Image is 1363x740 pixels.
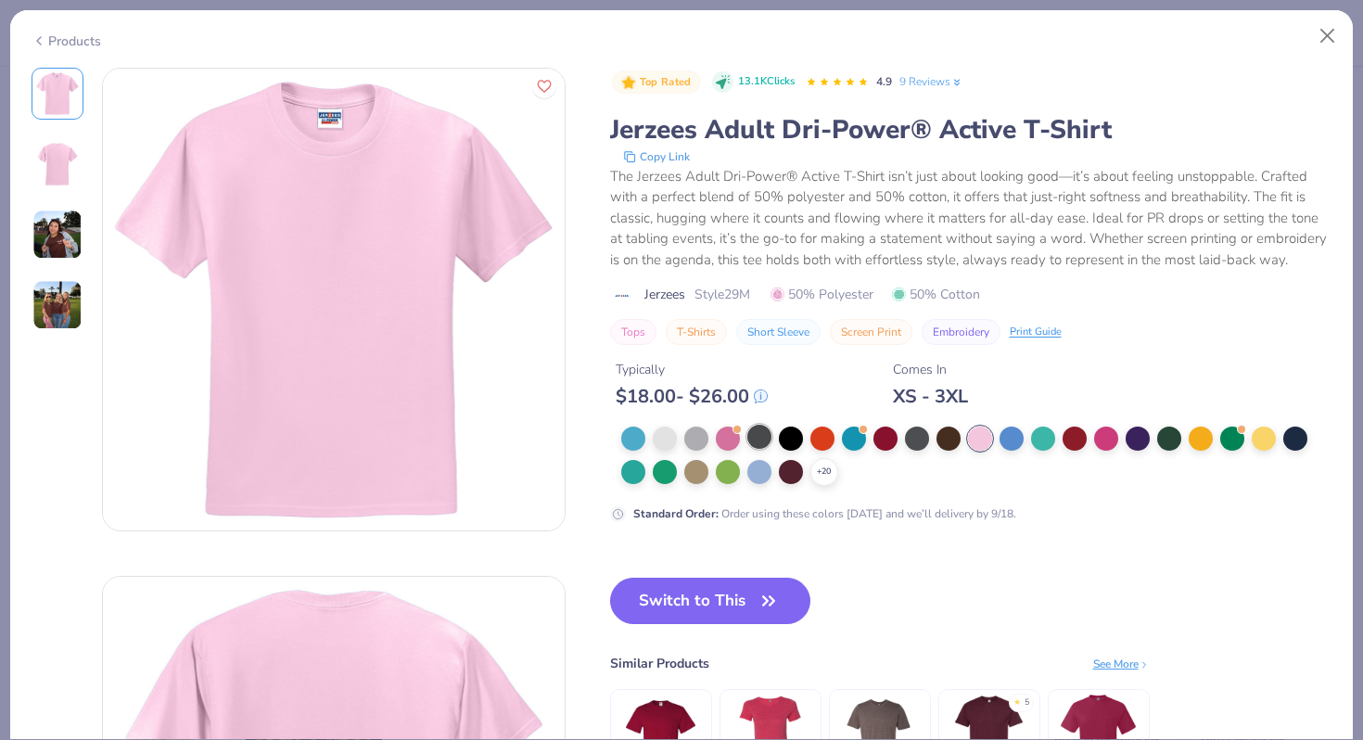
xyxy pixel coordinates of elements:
div: See More [1093,656,1150,672]
button: Close [1310,19,1345,54]
div: Comes In [893,360,968,379]
a: 9 Reviews [899,73,963,90]
span: 50% Polyester [771,285,873,304]
button: Badge Button [612,70,701,95]
div: The Jerzees Adult Dri-Power® Active T-Shirt isn’t just about looking good—it’s about feeling unst... [610,166,1332,271]
div: Similar Products [610,654,709,673]
button: T-Shirts [666,319,727,345]
span: 13.1K Clicks [738,74,795,90]
img: Top Rated sort [621,75,636,90]
strong: Standard Order : [633,506,719,521]
img: Front [35,71,80,116]
span: Top Rated [640,77,692,87]
img: brand logo [610,288,635,303]
span: 4.9 [876,74,892,89]
div: Jerzees Adult Dri-Power® Active T-Shirt [610,112,1332,147]
img: Back [35,142,80,186]
button: Screen Print [830,319,912,345]
div: 4.9 Stars [806,68,869,97]
div: Order using these colors [DATE] and we’ll delivery by 9/18. [633,505,1016,522]
button: Like [532,74,556,98]
span: Jerzees [644,285,685,304]
div: Products [32,32,101,51]
img: User generated content [32,280,83,330]
button: Short Sleeve [736,319,821,345]
span: + 20 [817,466,831,478]
span: 50% Cotton [892,285,980,304]
button: Embroidery [922,319,1000,345]
button: copy to clipboard [618,147,695,166]
div: Typically [616,360,768,379]
div: ★ [1013,696,1021,704]
div: $ 18.00 - $ 26.00 [616,385,768,408]
button: Switch to This [610,578,811,624]
div: Print Guide [1010,325,1062,340]
button: Tops [610,319,656,345]
div: XS - 3XL [893,385,968,408]
span: Style 29M [694,285,750,304]
img: Front [103,69,565,530]
div: 5 [1025,696,1029,709]
img: User generated content [32,210,83,260]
